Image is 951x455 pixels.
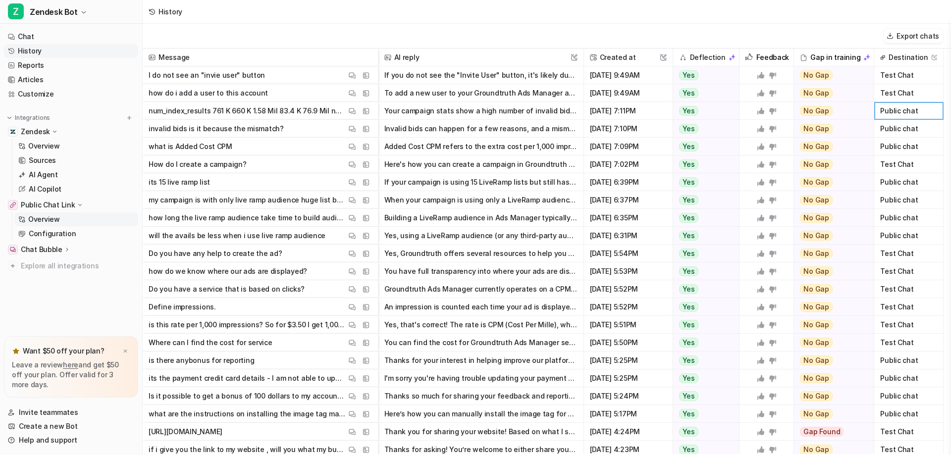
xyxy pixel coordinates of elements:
span: Yes [679,70,698,80]
button: Added Cost CPM refers to the extra cost per 1,000 impressions (CPM) that is applied when you use ... [384,138,578,155]
span: Test Chat [878,262,939,280]
span: No Gap [800,445,833,455]
a: here [63,360,78,369]
span: No Gap [800,266,833,276]
p: How do I create a campaign? [149,155,246,173]
p: Configuration [29,229,76,239]
span: [DATE] 9:49AM [588,84,669,102]
button: Yes [673,405,734,423]
span: Created at [588,49,669,66]
span: AI reply [382,49,580,66]
button: Thank you for sharing your website! Based on what I see, Star Rewards Biz is a rewards and loyalt... [384,423,578,441]
span: Public chat [878,405,939,423]
span: Yes [679,142,698,152]
button: Yes [673,138,734,155]
span: Yes [679,231,698,241]
img: star [12,347,20,355]
button: If you do not see the "Invite User" button, it's likely due to insufficient permissions or your c... [384,66,578,84]
a: Overview [14,139,138,153]
button: Yes [673,298,734,316]
h2: Deflection [690,49,726,66]
button: Yes [673,334,734,352]
p: Is it possible to get a bonus of 100 dollars to my account or more so that I can start advertisin... [149,387,346,405]
span: Yes [679,249,698,258]
a: Overview [14,212,138,226]
a: Invite teammates [4,405,138,419]
span: Public chat [878,209,939,227]
a: Explore all integrations [4,259,138,273]
p: what are the instructions on installing the image tag manually without Tag Manager? Our client do... [149,405,346,423]
span: [DATE] 5:53PM [588,262,669,280]
a: AI Agent [14,168,138,182]
button: Your campaign stats show a high number of invalid bids (num_bid_invalid), even with large audienc... [384,102,578,120]
a: Configuration [14,227,138,241]
span: Test Chat [878,423,939,441]
button: Yes [673,120,734,138]
span: [DATE] 5:25PM [588,352,669,369]
a: History [4,44,138,58]
button: No Gap [794,120,867,138]
button: Integrations [4,113,53,123]
span: Test Chat [878,84,939,102]
span: Yes [679,445,698,455]
a: Chat [4,30,138,44]
button: If your campaign is using 15 LiveRamp lists but still has under 1,000 available impressions, this... [384,173,578,191]
span: No Gap [800,355,833,365]
span: Yes [679,213,698,223]
button: Thanks so much for sharing your feedback and reporting a bug—your help is truly appreciated! At t... [384,387,578,405]
span: Yes [679,177,698,187]
span: No Gap [800,231,833,241]
span: No Gap [800,302,833,312]
button: Yes [673,102,734,120]
p: its the payment credit card details - I am not able to update but your support team told they can [149,369,346,387]
span: No Gap [800,106,833,116]
p: Sources [29,155,56,165]
span: Test Chat [878,298,939,316]
span: No Gap [800,124,833,134]
button: No Gap [794,191,867,209]
a: Customize [4,87,138,101]
span: Yes [679,391,698,401]
button: Yes [673,352,734,369]
button: Yes [673,245,734,262]
button: No Gap [794,405,867,423]
button: Yes [673,173,734,191]
button: An impression is counted each time your ad is displayed to a user, whether it's a display or vide... [384,298,578,316]
p: invalid bids is it because the mismatch? [149,120,284,138]
span: [DATE] 5:52PM [588,298,669,316]
p: Do you have any help to create the ad? [149,245,282,262]
span: Public chat [878,191,939,209]
span: [DATE] 6:37PM [588,191,669,209]
span: No Gap [800,284,833,294]
button: No Gap [794,155,867,173]
span: Yes [679,320,698,330]
span: No Gap [800,338,833,348]
p: how do i add a user to this account [149,84,268,102]
span: [DATE] 4:24PM [588,423,669,441]
p: AI Copilot [29,184,61,194]
span: Yes [679,373,698,383]
a: AI Copilot [14,182,138,196]
span: Yes [679,159,698,169]
button: Yes, that's correct! The rate is CPM (Cost Per Mille), which means you pay for every 1,000 ad imp... [384,316,578,334]
button: Groundtruth Ads Manager currently operates on a CPM (Cost Per Mille) pricing model, which means y... [384,280,578,298]
span: Test Chat [878,334,939,352]
button: No Gap [794,138,867,155]
span: Public chat [878,138,939,155]
span: No Gap [800,391,833,401]
button: Yes [673,387,734,405]
span: No Gap [800,88,833,98]
span: No Gap [800,177,833,187]
img: Chat Bubble [10,247,16,253]
span: [DATE] 6:39PM [588,173,669,191]
img: explore all integrations [8,261,18,271]
span: No Gap [800,70,833,80]
span: [DATE] 5:52PM [588,280,669,298]
button: Yes [673,280,734,298]
span: [DATE] 7:09PM [588,138,669,155]
img: expand menu [6,114,13,121]
span: [DATE] 9:49AM [588,66,669,84]
p: how do we know where our ads are displayed? [149,262,307,280]
span: Z [8,3,24,19]
a: Reports [4,58,138,72]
